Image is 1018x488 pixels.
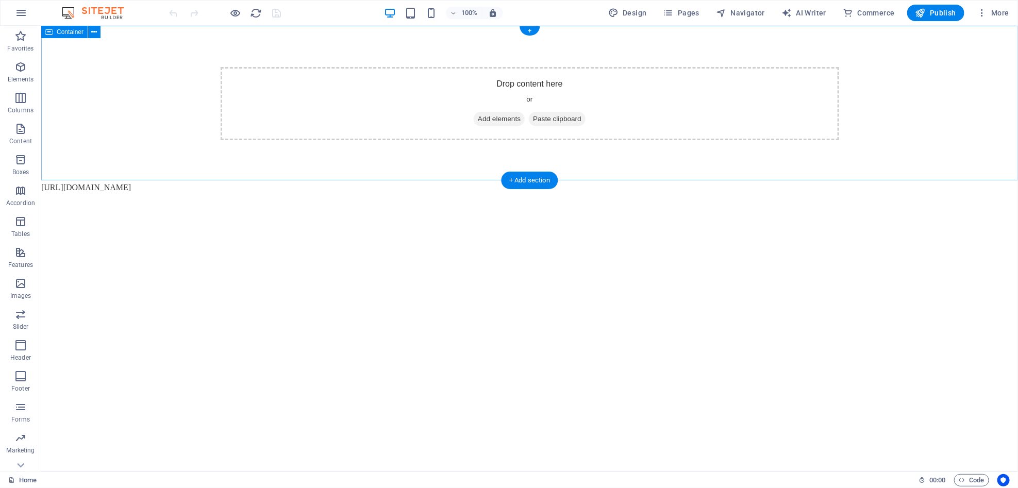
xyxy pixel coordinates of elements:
p: Boxes [12,168,29,176]
h6: Session time [919,474,946,486]
p: Footer [11,384,30,393]
button: Publish [907,5,964,21]
span: More [977,8,1009,18]
span: Commerce [843,8,895,18]
span: 00 00 [929,474,945,486]
button: More [973,5,1013,21]
button: reload [250,7,262,19]
button: Commerce [839,5,899,21]
p: Features [8,261,33,269]
p: Content [9,137,32,145]
h6: 100% [461,7,478,19]
p: Header [10,354,31,362]
span: Container [57,29,84,35]
span: : [937,476,938,484]
button: AI Writer [777,5,830,21]
span: Design [608,8,647,18]
p: Accordion [6,199,35,207]
div: + Add section [501,172,558,189]
button: Click here to leave preview mode and continue editing [229,7,242,19]
div: Drop content here [179,41,798,114]
div: + [520,26,540,36]
button: Pages [659,5,704,21]
p: Elements [8,75,34,83]
p: Slider [13,323,29,331]
p: Tables [11,230,30,238]
p: Forms [11,415,30,424]
span: Add elements [432,86,483,100]
span: Pages [663,8,699,18]
button: 100% [446,7,482,19]
span: Paste clipboard [488,86,544,100]
span: Publish [915,8,956,18]
span: AI Writer [781,8,826,18]
p: Favorites [7,44,34,53]
p: Marketing [6,446,35,455]
p: Images [10,292,31,300]
p: Columns [8,106,34,114]
i: On resize automatically adjust zoom level to fit chosen device. [488,8,497,18]
span: Navigator [716,8,765,18]
button: Code [954,474,989,486]
a: Click to cancel selection. Double-click to open Pages [8,474,37,486]
button: Navigator [712,5,769,21]
button: Usercentrics [997,474,1010,486]
img: Editor Logo [59,7,137,19]
span: Code [959,474,984,486]
button: Design [604,5,651,21]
